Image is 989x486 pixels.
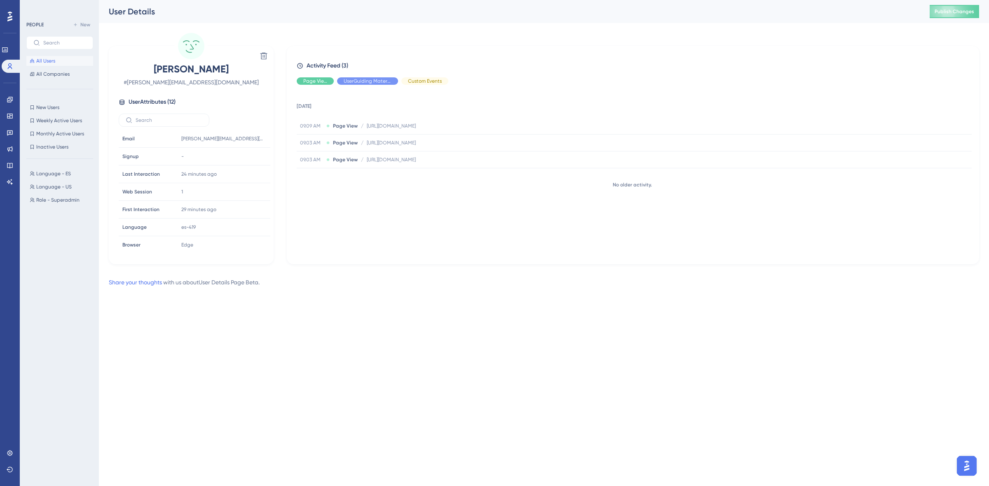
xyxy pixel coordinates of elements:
span: / [361,123,363,129]
span: [URL][DOMAIN_NAME] [367,140,416,146]
span: Page View [333,123,358,129]
span: All Companies [36,71,70,77]
span: Last Interaction [122,171,160,177]
span: Email [122,135,135,142]
span: [URL][DOMAIN_NAME] [367,123,416,129]
span: Browser [122,242,141,248]
span: [PERSON_NAME] [119,63,264,76]
span: Page View [303,78,327,84]
span: 09.09 AM [300,123,323,129]
div: with us about User Details Page Beta . [109,277,260,287]
span: First Interaction [122,206,159,213]
button: Language - ES [26,169,98,179]
span: Role - Superadmin [36,197,80,203]
button: All Companies [26,69,93,79]
span: - [181,153,184,160]
span: UserGuiding Material [344,78,391,84]
input: Search [43,40,86,46]
td: [DATE] [297,91,972,118]
span: Language - ES [36,170,71,177]
span: Signup [122,153,139,160]
span: 09.03 AM [300,156,323,163]
span: All Users [36,58,55,64]
span: Page View [333,156,358,163]
a: Share your thoughts [109,279,162,286]
span: / [361,140,363,146]
button: Inactive Users [26,142,93,152]
span: Publish Changes [935,8,974,15]
span: Page View [333,140,358,146]
span: es-419 [181,224,196,230]
button: New Users [26,102,93,112]
span: User Attributes ( 12 ) [129,97,176,107]
button: Weekly Active Users [26,116,93,126]
span: / [361,156,363,163]
button: Language - US [26,182,98,192]
span: Weekly Active Users [36,117,82,124]
span: Language [122,224,147,230]
iframe: UserGuiding AI Assistant Launcher [954,453,979,478]
button: Role - Superadmin [26,195,98,205]
span: [URL][DOMAIN_NAME] [367,156,416,163]
span: Inactive Users [36,144,68,150]
time: 29 minutes ago [181,207,216,212]
div: No older activity. [297,181,968,188]
span: # [PERSON_NAME][EMAIL_ADDRESS][DOMAIN_NAME] [119,77,264,87]
span: Web Session [122,188,152,195]
span: Activity Feed (3) [307,61,348,71]
span: New Users [36,104,59,111]
span: Edge [181,242,193,248]
span: New [80,21,90,28]
time: 24 minutes ago [181,171,217,177]
span: 1 [181,188,183,195]
button: New [70,20,93,30]
div: User Details [109,6,909,17]
span: Custom Events [408,78,442,84]
input: Search [136,117,202,123]
span: [PERSON_NAME][EMAIL_ADDRESS][DOMAIN_NAME] [181,135,264,142]
span: Monthly Active Users [36,130,84,137]
span: Language - US [36,184,72,190]
button: Monthly Active Users [26,129,93,139]
span: 09.03 AM [300,140,323,146]
button: All Users [26,56,93,66]
button: Publish Changes [930,5,979,18]
div: PEOPLE [26,21,44,28]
